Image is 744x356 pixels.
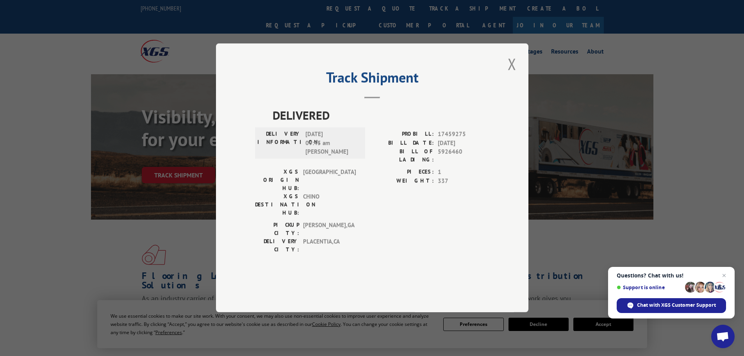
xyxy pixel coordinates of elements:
[255,72,489,87] h2: Track Shipment
[617,272,726,279] span: Questions? Chat with us!
[372,130,434,139] label: PROBILL:
[255,193,299,217] label: XGS DESTINATION HUB:
[303,221,356,238] span: [PERSON_NAME] , GA
[255,238,299,254] label: DELIVERY CITY:
[303,193,356,217] span: CHINO
[617,298,726,313] span: Chat with XGS Customer Support
[303,168,356,193] span: [GEOGRAPHIC_DATA]
[711,325,735,348] a: Open chat
[372,177,434,186] label: WEIGHT:
[372,148,434,164] label: BILL OF LADING:
[438,148,489,164] span: 5926460
[372,168,434,177] label: PIECES:
[438,139,489,148] span: [DATE]
[438,177,489,186] span: 337
[617,284,682,290] span: Support is online
[505,53,519,75] button: Close modal
[273,107,489,124] span: DELIVERED
[305,130,358,157] span: [DATE] 09:45 am [PERSON_NAME]
[372,139,434,148] label: BILL DATE:
[255,168,299,193] label: XGS ORIGIN HUB:
[637,302,716,309] span: Chat with XGS Customer Support
[438,130,489,139] span: 17459275
[303,238,356,254] span: PLACENTIA , CA
[438,168,489,177] span: 1
[257,130,302,157] label: DELIVERY INFORMATION:
[255,221,299,238] label: PICKUP CITY:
